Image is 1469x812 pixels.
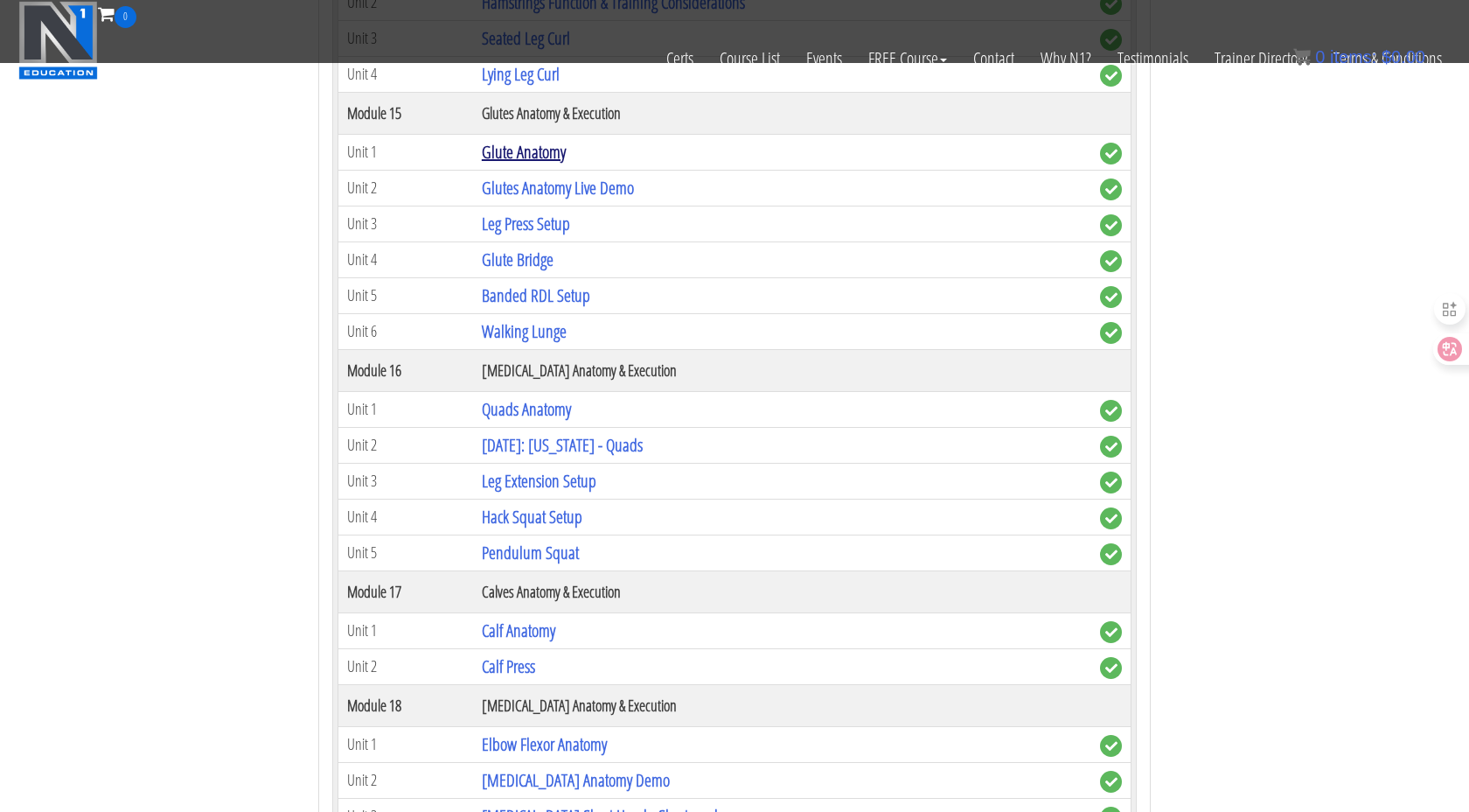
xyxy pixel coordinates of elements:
[473,570,1091,612] th: Calves Anatomy & Execution
[473,684,1091,726] th: [MEDICAL_DATA] Anatomy & Execution
[338,570,473,612] th: Module 17
[482,541,579,564] a: Pendulum Squat
[1382,47,1391,66] span: $
[482,176,634,199] a: Glutes Anatomy Live Demo
[18,1,98,80] img: n1-education
[482,319,567,343] a: Walking Lunge
[793,28,855,89] a: Events
[482,732,607,756] a: Elbow Flexor Anatomy
[338,170,473,206] td: Unit 2
[1382,47,1425,66] bdi: 0.00
[338,726,473,762] td: Unit 1
[1100,178,1122,200] span: complete
[482,654,535,678] a: Calf Press
[338,648,473,684] td: Unit 2
[1293,47,1425,66] a: 0 items: $0.00
[1100,543,1122,565] span: complete
[1100,657,1122,679] span: complete
[473,349,1091,391] th: [MEDICAL_DATA] Anatomy & Execution
[338,349,473,391] th: Module 16
[482,469,596,493] a: Leg Extension Setup
[473,92,1091,134] th: Glutes Anatomy & Execution
[482,433,643,457] a: [DATE]: [US_STATE] - Quads
[1330,47,1376,66] span: items:
[338,391,473,427] td: Unit 1
[855,28,960,89] a: FREE Course
[482,768,670,792] a: [MEDICAL_DATA] Anatomy Demo
[1100,286,1122,308] span: complete
[1100,436,1122,458] span: complete
[482,212,570,235] a: Leg Press Setup
[338,277,473,313] td: Unit 5
[338,684,473,726] th: Module 18
[1027,28,1104,89] a: Why N1?
[338,535,473,570] td: Unit 5
[338,499,473,535] td: Unit 4
[1104,28,1201,89] a: Testimonials
[338,92,473,134] th: Module 15
[1100,143,1122,164] span: complete
[1293,48,1311,66] img: icon11.png
[115,6,136,28] span: 0
[960,28,1027,89] a: Contact
[338,206,473,241] td: Unit 3
[1100,214,1122,236] span: complete
[98,2,136,25] a: 0
[338,762,473,798] td: Unit 2
[1100,472,1122,493] span: complete
[482,283,590,307] a: Banded RDL Setup
[1320,28,1455,89] a: Terms & Conditions
[1100,400,1122,422] span: complete
[338,134,473,170] td: Unit 1
[1100,507,1122,529] span: complete
[482,619,555,642] a: Calf Anatomy
[482,140,566,164] a: Glute Anatomy
[1315,47,1325,66] span: 0
[653,28,707,89] a: Certs
[1100,735,1122,757] span: complete
[338,612,473,648] td: Unit 1
[1201,28,1320,89] a: Trainer Directory
[1100,322,1122,344] span: complete
[482,505,582,528] a: Hack Squat Setup
[1100,250,1122,272] span: complete
[338,241,473,277] td: Unit 4
[482,248,553,271] a: Glute Bridge
[338,313,473,349] td: Unit 6
[338,463,473,499] td: Unit 3
[1100,621,1122,643] span: complete
[338,427,473,463] td: Unit 2
[1100,771,1122,793] span: complete
[482,397,571,421] a: Quads Anatomy
[707,28,793,89] a: Course List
